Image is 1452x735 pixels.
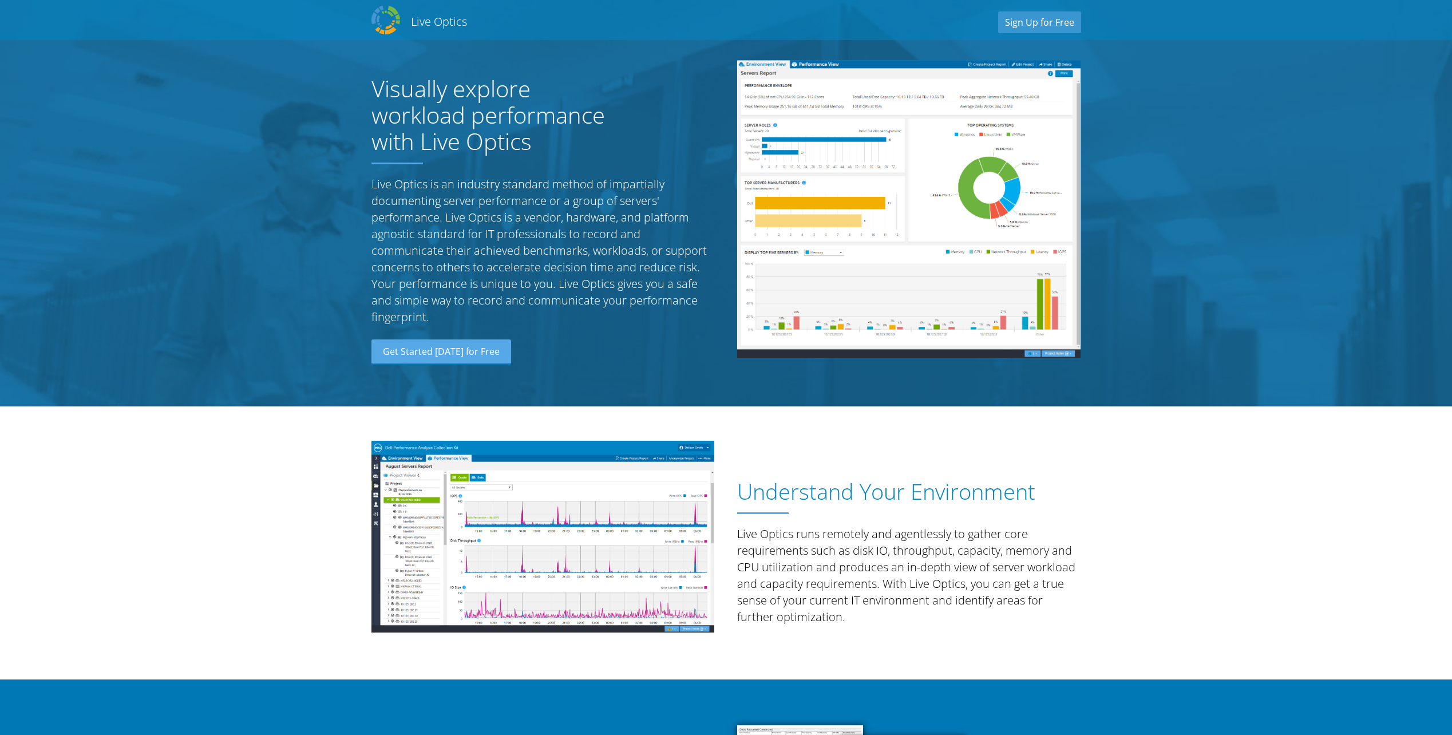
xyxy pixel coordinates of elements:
[411,14,467,29] h2: Live Optics
[737,60,1081,358] img: Server Report
[371,441,715,633] img: Understand Your Environment
[371,176,715,325] p: Live Optics is an industry standard method of impartially documenting server performance or a gro...
[998,11,1081,33] a: Sign Up for Free
[737,479,1075,504] h1: Understand Your Environment
[737,525,1081,625] p: Live Optics runs remotely and agentlessly to gather core requirements such as disk IO, throughput...
[371,339,511,365] a: Get Started [DATE] for Free
[371,76,629,155] h1: Visually explore workload performance with Live Optics
[371,6,400,34] img: Dell Dpack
